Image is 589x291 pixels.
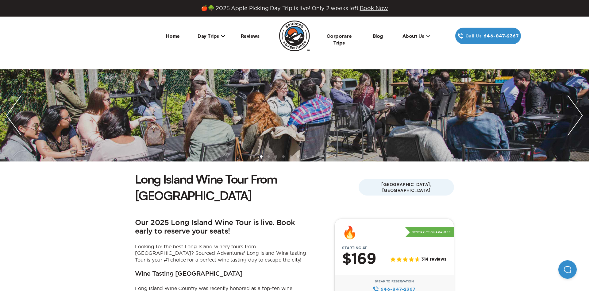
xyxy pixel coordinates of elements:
a: Home [166,33,180,39]
p: Looking for the best Long Island winery tours from [GEOGRAPHIC_DATA]? Sourced Adventures’ Long Is... [135,243,307,263]
p: Best Price Guarantee [405,227,454,238]
li: slide item 7 [297,155,299,158]
span: Day Trips [198,33,225,39]
li: slide item 1 [253,155,255,158]
li: slide item 3 [268,155,270,158]
span: Starting at [335,246,374,250]
span: Book Now [360,5,388,11]
img: Sourced Adventures company logo [279,21,310,51]
li: slide item 9 [312,155,314,158]
li: slide item 11 [326,155,329,158]
h3: Wine Tasting [GEOGRAPHIC_DATA] [135,270,243,278]
li: slide item 5 [282,155,285,158]
div: 🔥 [342,226,357,239]
iframe: Help Scout Beacon - Open [558,260,577,279]
h2: $169 [342,251,376,267]
span: About Us [402,33,430,39]
span: [GEOGRAPHIC_DATA], [GEOGRAPHIC_DATA] [359,179,454,196]
img: next slide / item [561,69,589,161]
li: slide item 10 [319,155,321,158]
a: Reviews [241,33,260,39]
span: 646‍-847‍-2367 [483,33,519,39]
h1: Long Island Wine Tour From [GEOGRAPHIC_DATA] [135,171,359,204]
span: 🍎🌳 2025 Apple Picking Day Trip is live! Only 2 weeks left. [201,5,388,12]
h2: Our 2025 Long Island Wine Tour is live. Book early to reserve your seats! [135,219,307,236]
span: Call Us [464,33,483,39]
a: Corporate Trips [326,33,352,46]
li: slide item 12 [334,155,336,158]
span: 314 reviews [421,257,446,262]
a: Call Us646‍-847‍-2367 [455,28,521,44]
li: slide item 8 [304,155,307,158]
a: Blog [373,33,383,39]
span: Speak to Reservation [375,280,414,283]
li: slide item 6 [290,155,292,158]
li: slide item 2 [260,155,263,158]
li: slide item 4 [275,155,277,158]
